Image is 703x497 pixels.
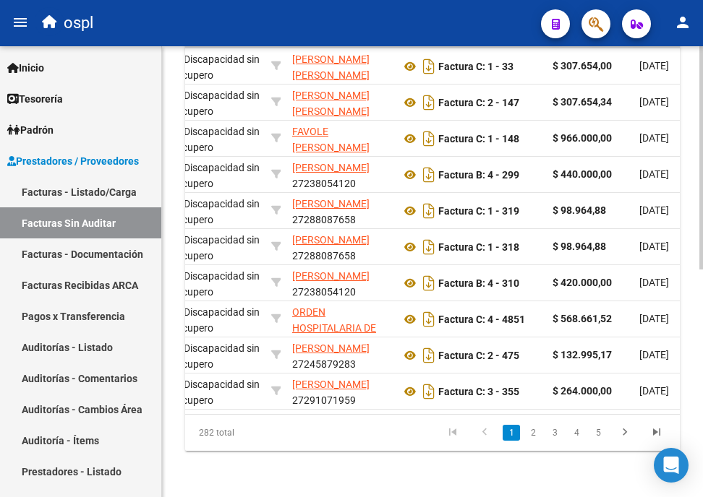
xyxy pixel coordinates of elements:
[292,340,389,371] div: 27245879283
[174,234,260,262] span: Discapacidad sin recupero
[174,306,260,334] span: Discapacidad sin recupero
[174,342,260,371] span: Discapacidad sin recupero
[292,379,370,390] span: [PERSON_NAME]
[438,205,519,217] strong: Factura C: 1 - 319
[639,349,669,360] span: [DATE]
[174,126,260,154] span: Discapacidad sin recupero
[553,96,612,108] strong: $ 307.654,34
[292,160,389,190] div: 27238054120
[292,232,389,262] div: 27288087658
[185,415,282,451] div: 282 total
[419,163,438,186] i: Descargar documento
[292,53,370,82] span: [PERSON_NAME] [PERSON_NAME]
[553,277,612,288] strong: $ 420.000,00
[553,132,612,144] strong: $ 966.000,00
[522,420,544,445] li: page 2
[587,420,609,445] li: page 5
[7,153,139,169] span: Prestadores / Proveedores
[639,277,669,288] span: [DATE]
[639,60,669,72] span: [DATE]
[292,196,389,226] div: 27288087658
[553,241,606,252] strong: $ 98.964,88
[292,268,389,298] div: 27238054120
[553,168,612,180] strong: $ 440.000,00
[553,60,612,72] strong: $ 307.654,00
[438,133,519,144] strong: Factura C: 1 - 148
[419,380,438,403] i: Descargar documento
[292,162,370,173] span: [PERSON_NAME]
[553,349,612,360] strong: $ 132.995,17
[546,425,563,441] a: 3
[654,448,689,483] div: Open Intercom Messenger
[292,342,370,354] span: [PERSON_NAME]
[639,385,669,397] span: [DATE]
[438,314,525,325] strong: Factura C: 4 - 4851
[589,425,607,441] a: 5
[292,234,370,246] span: [PERSON_NAME]
[292,198,370,209] span: [PERSON_NAME]
[292,87,389,118] div: 27318188020
[419,272,438,295] i: Descargar documento
[292,51,389,82] div: 27464272238
[568,425,585,441] a: 4
[471,425,498,441] a: go to previous page
[524,425,542,441] a: 2
[292,306,390,400] span: ORDEN HOSPITALARIA DE [GEOGRAPHIC_DATA][PERSON_NAME] - CASA NUESTRA SE#[PERSON_NAME]
[674,14,691,31] mat-icon: person
[553,313,612,324] strong: $ 568.661,52
[419,235,438,259] i: Descargar documento
[643,425,670,441] a: go to last page
[566,420,587,445] li: page 4
[639,168,669,180] span: [DATE]
[611,425,639,441] a: go to next page
[503,425,520,441] a: 1
[438,350,519,361] strong: Factura C: 2 - 475
[438,97,519,108] strong: Factura C: 2 - 147
[7,91,63,107] span: Tesorería
[438,61,514,72] strong: Factura C: 1 - 33
[292,270,370,282] span: [PERSON_NAME]
[419,344,438,367] i: Descargar documento
[639,132,669,144] span: [DATE]
[553,385,612,397] strong: $ 264.000,00
[12,14,29,31] mat-icon: menu
[64,7,93,39] span: ospl
[438,169,519,181] strong: Factura B: 4 - 299
[419,127,438,150] i: Descargar documento
[419,55,438,78] i: Descargar documento
[174,53,260,82] span: Discapacidad sin recupero
[544,420,566,445] li: page 3
[639,96,669,108] span: [DATE]
[419,199,438,222] i: Descargar documento
[174,162,260,190] span: Discapacidad sin recupero
[292,376,389,407] div: 27291071959
[639,204,669,216] span: [DATE]
[419,91,438,114] i: Descargar documento
[438,386,519,397] strong: Factura C: 3 - 355
[292,304,389,334] div: 30679328057
[553,204,606,216] strong: $ 98.964,88
[439,425,466,441] a: go to first page
[174,198,260,226] span: Discapacidad sin recupero
[292,90,370,118] span: [PERSON_NAME] [PERSON_NAME]
[7,60,44,76] span: Inicio
[292,126,370,154] span: FAVOLE [PERSON_NAME]
[639,241,669,252] span: [DATE]
[7,122,54,138] span: Padrón
[292,124,389,154] div: 27408311883
[438,241,519,253] strong: Factura C: 1 - 318
[500,420,522,445] li: page 1
[419,308,438,331] i: Descargar documento
[639,313,669,324] span: [DATE]
[174,270,260,298] span: Discapacidad sin recupero
[438,277,519,289] strong: Factura B: 4 - 310
[174,379,260,407] span: Discapacidad sin recupero
[174,90,260,118] span: Discapacidad sin recupero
